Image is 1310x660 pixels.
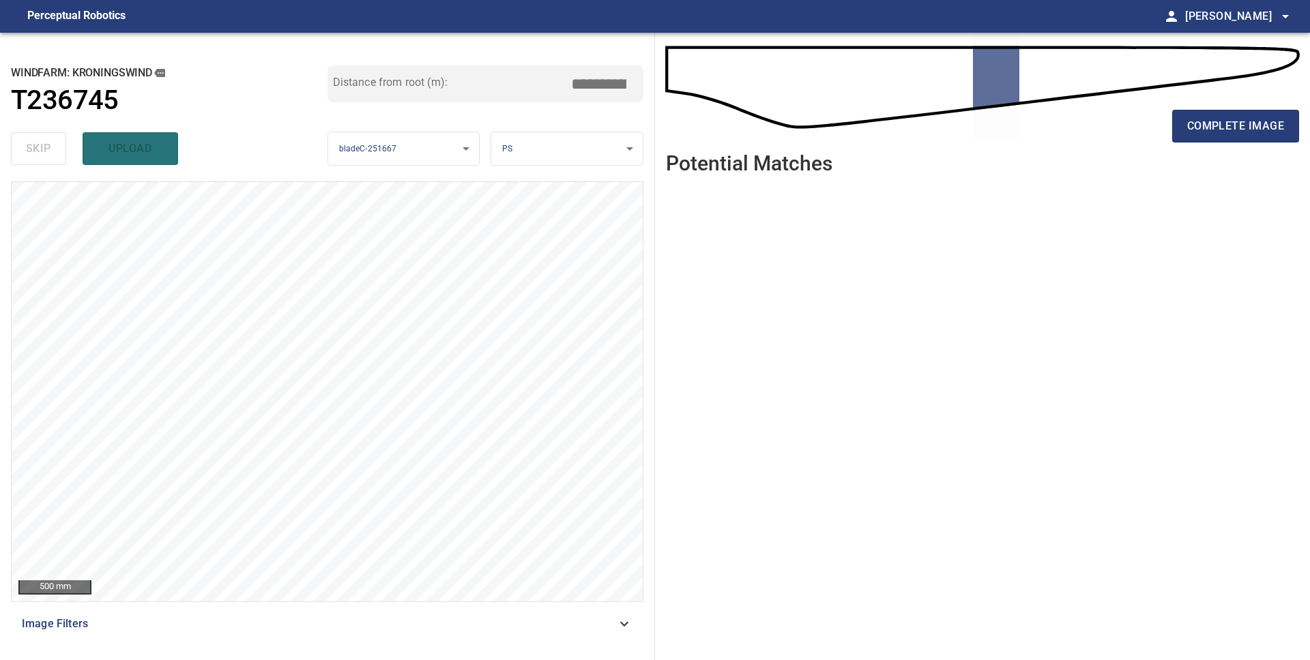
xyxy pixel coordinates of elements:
button: [PERSON_NAME] [1180,3,1294,30]
span: [PERSON_NAME] [1185,7,1294,26]
h1: T236745 [11,85,119,117]
label: Distance from root (m): [333,77,448,88]
button: complete image [1172,110,1299,142]
div: PS [491,132,643,166]
div: bladeC-251667 [328,132,480,166]
h2: Potential Matches [666,152,832,175]
span: arrow_drop_down [1277,8,1294,25]
span: person [1163,8,1180,25]
figcaption: Perceptual Robotics [27,5,126,27]
h2: windfarm: Kroningswind [11,65,327,80]
span: PS [502,144,512,153]
span: bladeC-251667 [339,144,397,153]
div: Image Filters [11,607,643,640]
span: complete image [1187,117,1284,136]
a: T236745 [11,85,327,117]
span: Image Filters [22,616,616,632]
button: copy message details [152,65,167,80]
